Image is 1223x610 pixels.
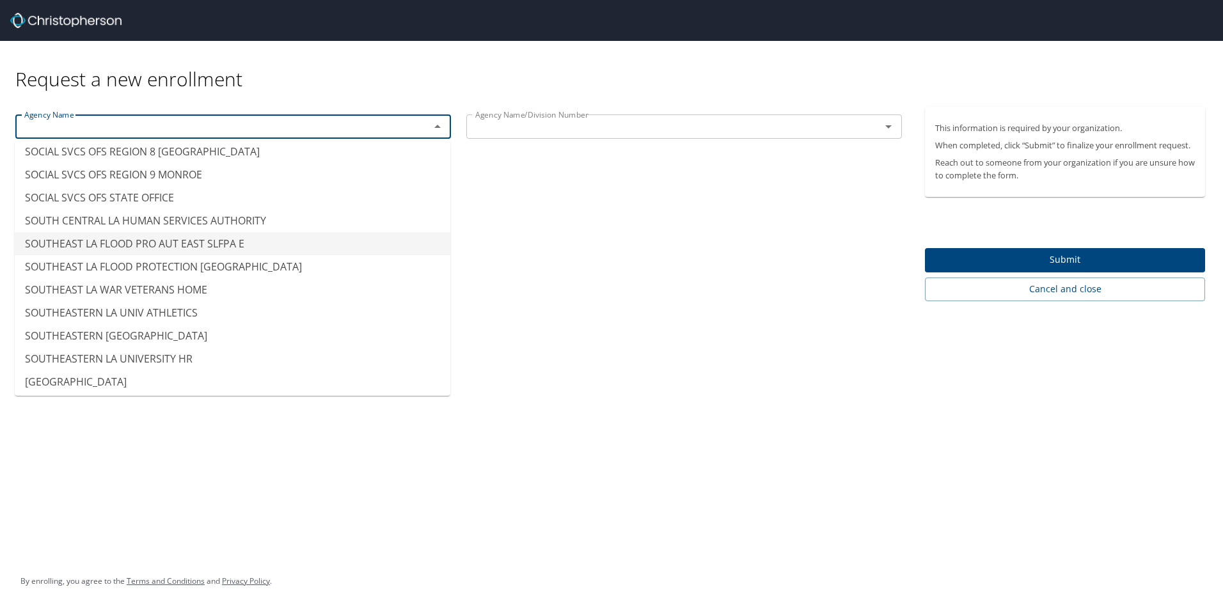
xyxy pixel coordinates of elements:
[15,186,450,209] li: SOCIAL SVCS OFS STATE OFFICE
[935,157,1195,181] p: Reach out to someone from your organization if you are unsure how to complete the form.
[935,281,1195,297] span: Cancel and close
[15,278,450,301] li: SOUTHEAST LA WAR VETERANS HOME
[15,347,450,370] li: SOUTHEASTERN LA UNIVERSITY HR
[15,393,450,416] li: [GEOGRAPHIC_DATA]
[925,248,1205,273] button: Submit
[935,122,1195,134] p: This information is required by your organization.
[880,118,897,136] button: Open
[15,255,450,278] li: SOUTHEAST LA FLOOD PROTECTION [GEOGRAPHIC_DATA]
[15,301,450,324] li: SOUTHEASTERN LA UNIV ATHLETICS
[925,278,1205,301] button: Cancel and close
[15,232,450,255] li: SOUTHEAST LA FLOOD PRO AUT EAST SLFPA E
[15,209,450,232] li: SOUTH CENTRAL LA HUMAN SERVICES AUTHORITY
[15,41,1215,91] div: Request a new enrollment
[15,370,450,393] li: [GEOGRAPHIC_DATA]
[935,252,1195,268] span: Submit
[222,575,270,586] a: Privacy Policy
[15,140,450,163] li: SOCIAL SVCS OFS REGION 8 [GEOGRAPHIC_DATA]
[20,565,272,597] div: By enrolling, you agree to the and .
[429,118,446,136] button: Close
[15,324,450,347] li: SOUTHEASTERN [GEOGRAPHIC_DATA]
[127,575,205,586] a: Terms and Conditions
[10,13,122,28] img: cbt logo
[15,163,450,186] li: SOCIAL SVCS OFS REGION 9 MONROE
[935,139,1195,152] p: When completed, click “Submit” to finalize your enrollment request.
